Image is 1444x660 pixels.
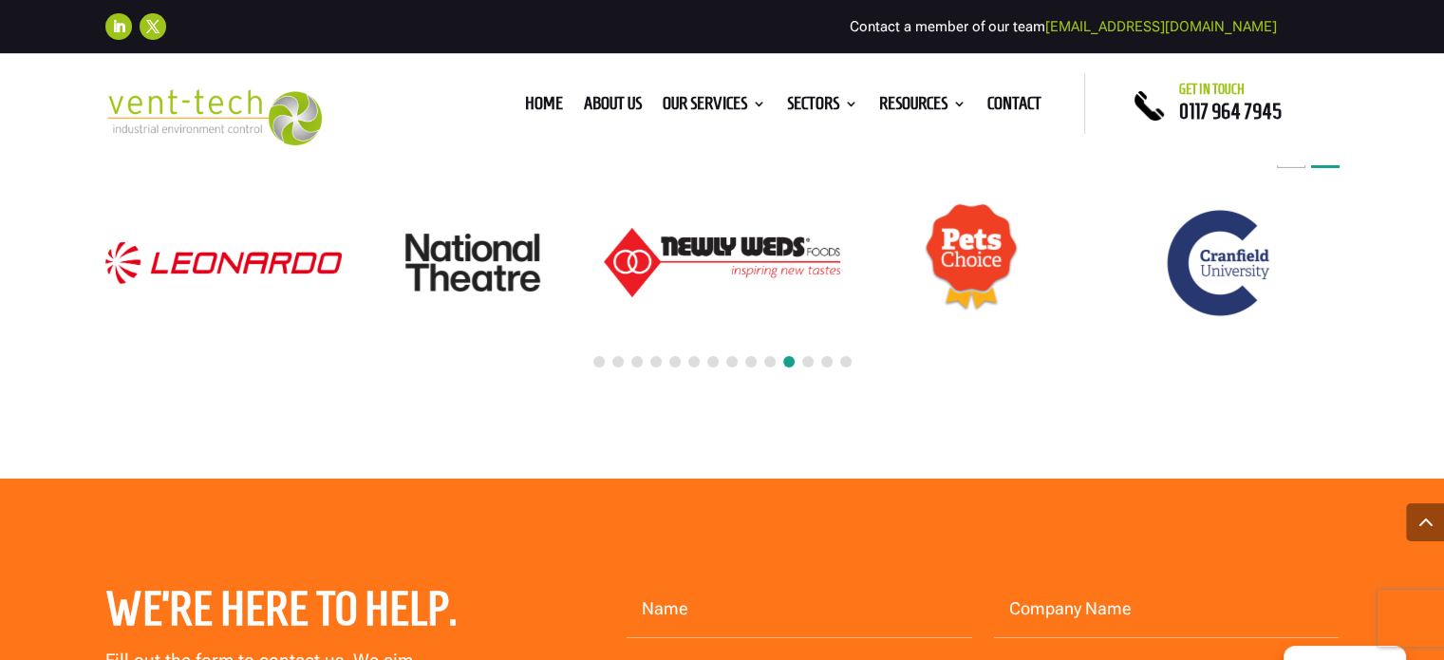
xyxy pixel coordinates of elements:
[1045,18,1277,35] a: [EMAIL_ADDRESS][DOMAIN_NAME]
[105,242,341,284] img: Logo_Leonardo
[627,580,972,639] input: Name
[924,203,1019,323] img: Pets Choice
[604,228,839,297] img: Newly-Weds_Logo
[354,233,591,292] div: 17 / 24
[405,234,540,292] img: National Theatre
[1179,82,1245,97] span: Get in touch
[105,89,323,145] img: 2023-09-27T08_35_16.549ZVENT-TECH---Clear-background
[994,580,1340,639] input: Company Name
[850,18,1277,35] span: Contact a member of our team
[987,97,1041,118] a: Contact
[140,13,166,40] a: Follow on X
[525,97,563,118] a: Home
[584,97,642,118] a: About us
[603,227,840,298] div: 18 / 24
[1101,200,1339,326] div: 20 / 24
[787,97,858,118] a: Sectors
[879,97,966,118] a: Resources
[105,580,501,647] h2: We’re here to help.
[1158,201,1282,325] img: Cranfield University logo
[663,97,766,118] a: Our Services
[104,241,342,285] div: 16 / 24
[853,202,1090,324] div: 19 / 24
[105,13,132,40] a: Follow on LinkedIn
[1179,100,1282,123] a: 0117 964 7945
